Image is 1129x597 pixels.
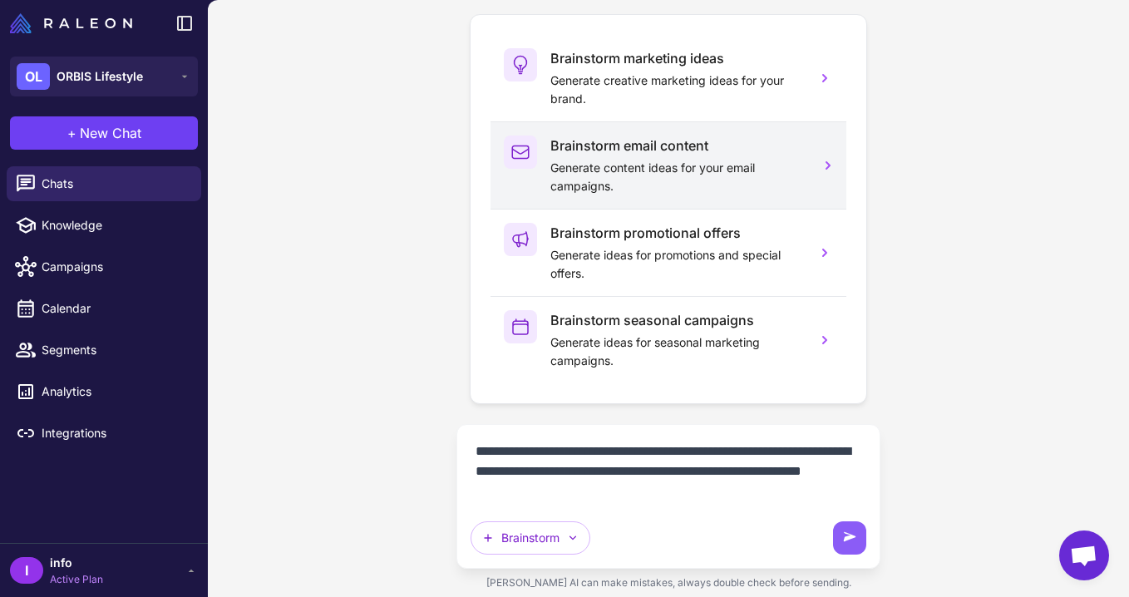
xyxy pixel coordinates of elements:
a: Aprire la chat [1059,530,1109,580]
a: Integrations [7,416,201,451]
span: New Chat [80,123,141,143]
span: Calendar [42,299,188,318]
h3: Brainstorm marketing ideas [550,48,802,68]
div: OL [17,63,50,90]
span: Integrations [42,424,188,442]
span: Knowledge [42,216,188,234]
p: Generate creative marketing ideas for your brand. [550,72,802,108]
p: Generate content ideas for your email campaigns. [550,159,802,195]
h3: Brainstorm promotional offers [550,223,802,243]
button: Brainstorm [471,521,590,555]
button: OLORBIS Lifestyle [10,57,198,96]
a: Campaigns [7,249,201,284]
a: Chats [7,166,201,201]
p: Generate ideas for promotions and special offers. [550,246,802,283]
span: info [50,554,103,572]
span: Chats [42,175,188,193]
span: ORBIS Lifestyle [57,67,143,86]
span: Analytics [42,382,188,401]
a: Analytics [7,374,201,409]
a: Segments [7,333,201,368]
div: I [10,557,43,584]
span: Active Plan [50,572,103,587]
span: + [67,123,76,143]
span: Segments [42,341,188,359]
a: Knowledge [7,208,201,243]
span: Campaigns [42,258,188,276]
div: [PERSON_NAME] AI can make mistakes, always double check before sending. [456,569,880,597]
h3: Brainstorm seasonal campaigns [550,310,802,330]
p: Generate ideas for seasonal marketing campaigns. [550,333,802,370]
h3: Brainstorm email content [550,136,802,155]
a: Calendar [7,291,201,326]
button: +New Chat [10,116,198,150]
img: Raleon Logo [10,13,132,33]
